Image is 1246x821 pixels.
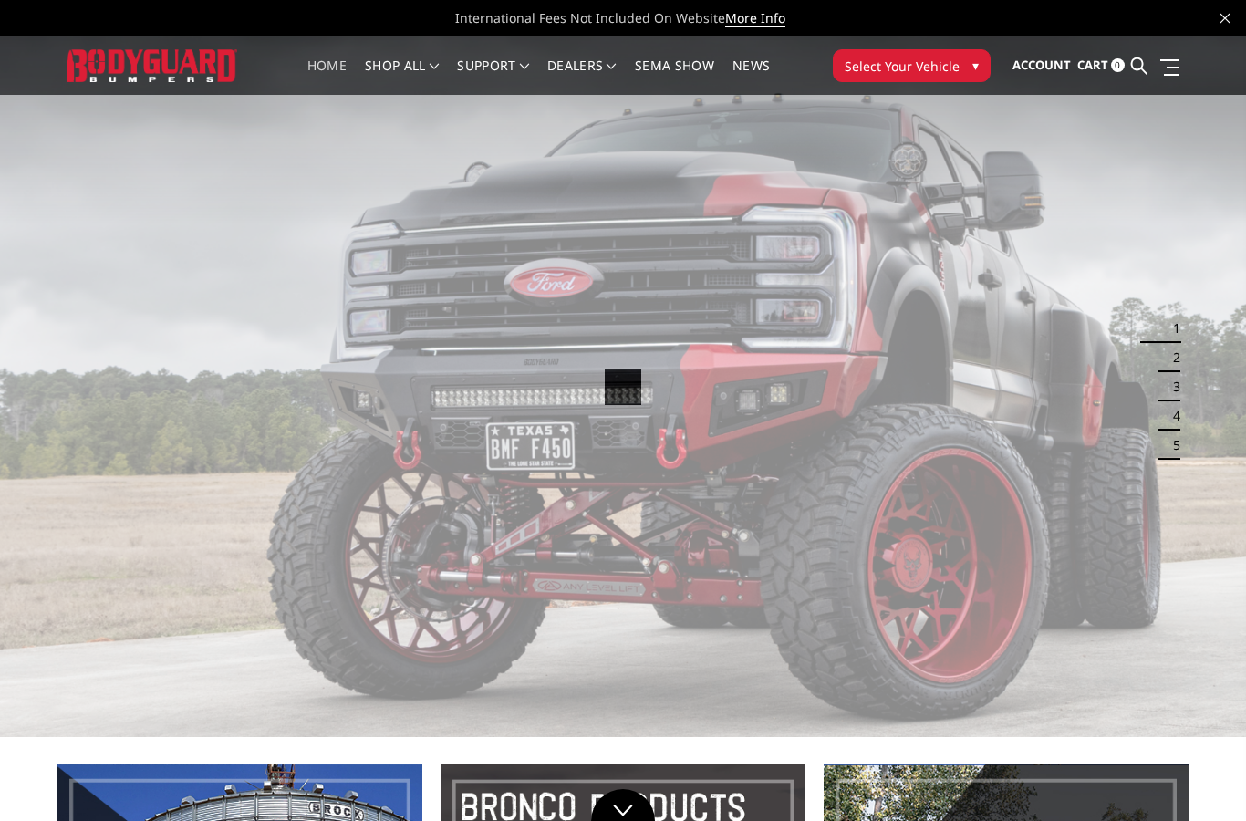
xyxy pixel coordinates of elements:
button: 2 of 5 [1162,343,1180,372]
a: SEMA Show [635,59,714,95]
span: Cart [1077,57,1108,73]
a: News [732,59,770,95]
button: 5 of 5 [1162,431,1180,460]
a: Home [307,59,347,95]
button: 1 of 5 [1162,314,1180,343]
button: 3 of 5 [1162,372,1180,401]
span: ▾ [972,56,979,75]
a: Account [1012,41,1071,90]
a: More Info [725,9,785,27]
a: Cart 0 [1077,41,1125,90]
span: 0 [1111,58,1125,72]
a: shop all [365,59,439,95]
a: Dealers [547,59,617,95]
button: 4 of 5 [1162,401,1180,431]
a: Support [457,59,529,95]
span: Account [1012,57,1071,73]
span: Select Your Vehicle [845,57,960,76]
img: BODYGUARD BUMPERS [67,49,237,83]
button: Select Your Vehicle [833,49,991,82]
